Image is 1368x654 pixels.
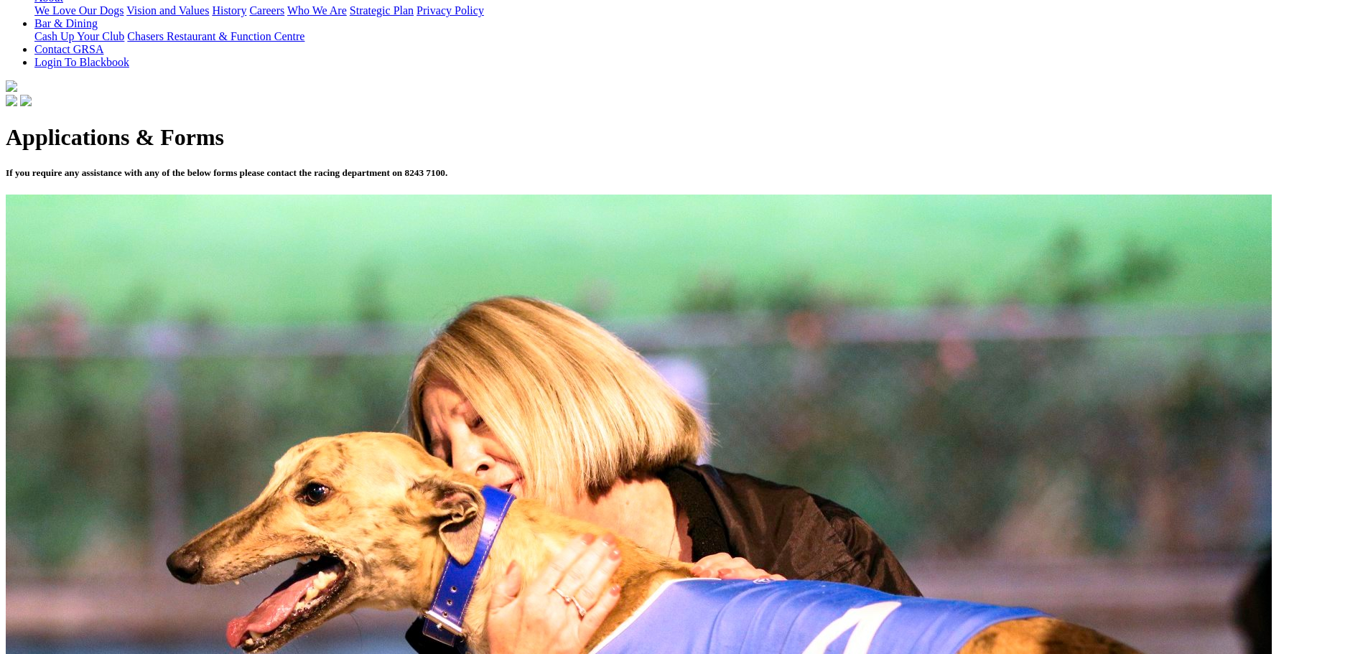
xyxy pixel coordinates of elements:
[34,43,103,55] a: Contact GRSA
[249,4,284,17] a: Careers
[6,95,17,106] img: facebook.svg
[34,17,98,29] a: Bar & Dining
[34,30,124,42] a: Cash Up Your Club
[34,4,124,17] a: We Love Our Dogs
[6,167,1362,179] h5: If you require any assistance with any of the below forms please contact the racing department on...
[350,4,414,17] a: Strategic Plan
[127,30,304,42] a: Chasers Restaurant & Function Centre
[126,4,209,17] a: Vision and Values
[34,4,1362,17] div: About
[20,95,32,106] img: twitter.svg
[6,80,17,92] img: logo-grsa-white.png
[417,4,484,17] a: Privacy Policy
[34,56,129,68] a: Login To Blackbook
[287,4,347,17] a: Who We Are
[34,30,1362,43] div: Bar & Dining
[212,4,246,17] a: History
[6,124,1362,151] h1: Applications & Forms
